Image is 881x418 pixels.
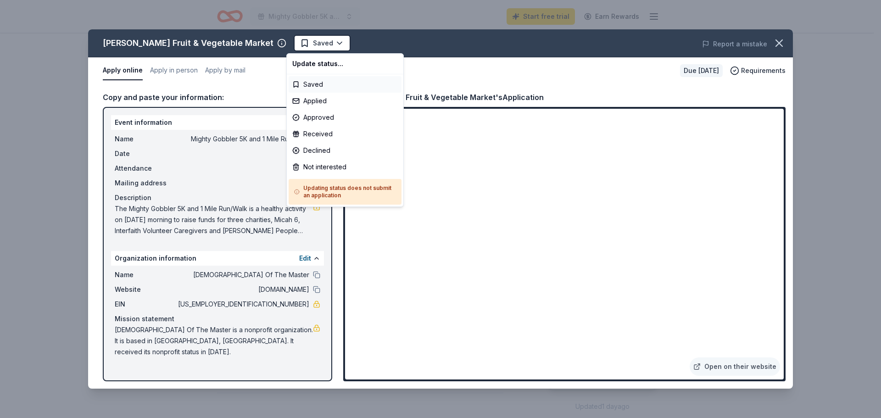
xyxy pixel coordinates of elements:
div: Approved [289,109,401,126]
div: Update status... [289,56,401,72]
div: Received [289,126,401,142]
div: Not interested [289,159,401,175]
h5: Updating status does not submit an application [294,184,396,199]
span: Mighty Gobbler 5K and 1 Mile Run/Walk [268,11,342,22]
div: Applied [289,93,401,109]
div: Saved [289,76,401,93]
div: Declined [289,142,401,159]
